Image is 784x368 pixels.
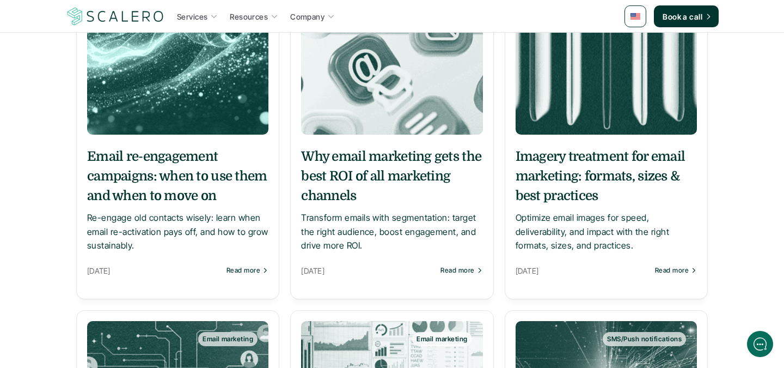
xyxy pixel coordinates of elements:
a: Scalero company logo [65,7,166,26]
p: SMS/Push notifications [607,335,682,343]
p: Email marketing [416,335,467,343]
p: Re-engage old contacts wisely: learn when email re-activation pays off, and how to grow sustainably. [87,211,268,253]
p: Email marketing [203,335,253,343]
p: Company [290,11,324,22]
p: [DATE] [87,264,221,277]
button: New conversation [17,144,201,166]
a: Read more [440,267,482,274]
a: Read more [655,267,697,274]
p: Read more [655,267,689,274]
p: [DATE] [301,264,435,277]
span: New conversation [70,151,131,160]
iframe: gist-messenger-bubble-iframe [747,331,773,357]
span: We run on Gist [91,298,138,305]
h5: Imagery treatment for email marketing: formats, sizes & best practices [516,147,697,206]
a: Email re-engagement campaigns: when to use them and when to move onRe-engage old contacts wisely:... [87,147,268,253]
p: Services [177,11,207,22]
p: Read more [440,267,474,274]
h5: Why email marketing gets the best ROI of all marketing channels [301,147,482,206]
p: [DATE] [516,264,650,277]
a: Imagery treatment for email marketing: formats, sizes & best practicesOptimize email images for s... [516,147,697,253]
p: Resources [230,11,268,22]
p: Optimize email images for speed, deliverability, and impact with the right formats, sizes, and pr... [516,211,697,253]
a: Book a call [654,5,719,27]
img: Scalero company logo [65,6,166,27]
h2: Let us know if we can help with lifecycle marketing. [16,73,201,125]
p: Read more [226,267,260,274]
a: Read more [226,267,268,274]
p: Book a call [663,11,702,22]
h5: Email re-engagement campaigns: when to use them and when to move on [87,147,268,206]
a: Why email marketing gets the best ROI of all marketing channelsTransform emails with segmentation... [301,147,482,253]
p: Transform emails with segmentation: target the right audience, boost engagement, and drive more ROI. [301,211,482,253]
h1: Hi! Welcome to Scalero. [16,53,201,70]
